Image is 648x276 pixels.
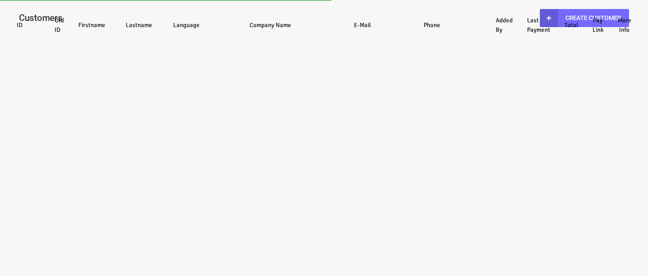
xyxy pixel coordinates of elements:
[540,9,629,27] a: Create Customer
[489,13,520,38] th: Added By
[347,13,417,38] th: E-Mail
[166,13,242,38] th: Language
[585,13,611,38] th: Pay Link
[71,13,119,38] th: Firstname
[520,13,557,38] th: Last Payment
[9,13,47,38] th: ID
[611,13,639,38] th: More Info
[47,13,71,38] th: Old ID
[242,13,347,38] th: Company Name
[557,13,585,38] th: Total
[19,12,62,23] span: Customers
[417,13,489,38] th: Phone
[119,13,166,38] th: Lastname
